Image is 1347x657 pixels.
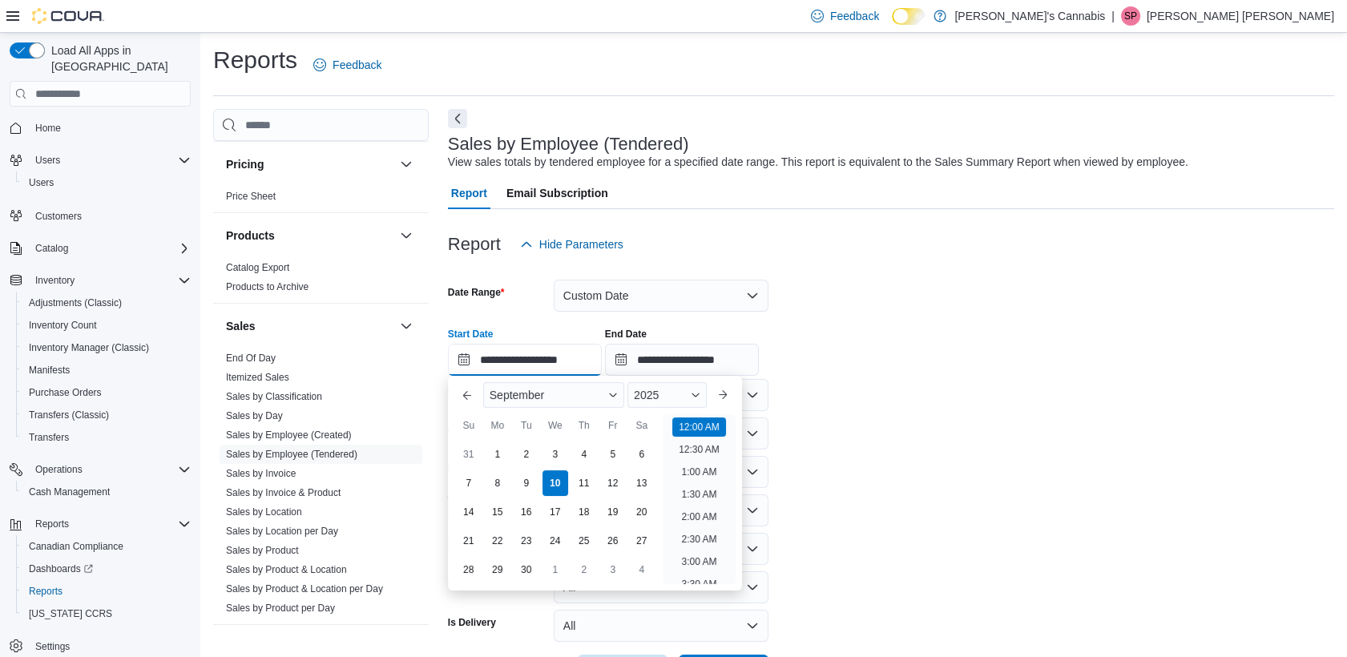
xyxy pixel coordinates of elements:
div: day-1 [485,441,510,467]
button: Open list of options [746,466,759,478]
a: Canadian Compliance [22,537,130,556]
input: Dark Mode [892,8,926,25]
button: Users [29,151,67,170]
span: Home [35,122,61,135]
h3: Pricing [226,156,264,172]
a: Itemized Sales [226,372,289,383]
div: day-22 [485,528,510,554]
div: day-15 [485,499,510,525]
div: day-31 [456,441,482,467]
span: Users [22,173,191,192]
a: Adjustments (Classic) [22,293,128,312]
span: Users [29,151,191,170]
a: Sales by Location per Day [226,526,338,537]
div: day-5 [600,441,626,467]
a: Reports [22,582,69,601]
span: Sales by Classification [226,390,322,403]
div: day-14 [456,499,482,525]
div: day-12 [600,470,626,496]
span: Canadian Compliance [22,537,191,556]
span: Inventory Manager (Classic) [29,341,149,354]
li: 3:00 AM [675,552,723,571]
div: day-11 [571,470,597,496]
span: [US_STATE] CCRS [29,607,112,620]
span: Sales by Employee (Tendered) [226,448,357,461]
span: Settings [29,636,191,656]
a: Users [22,173,60,192]
a: Feedback [307,49,388,81]
span: Inventory [35,274,75,287]
button: Custom Date [554,280,768,312]
label: End Date [605,328,647,341]
a: Catalog Export [226,262,289,273]
a: Settings [29,637,76,656]
span: September [490,389,544,401]
span: Feedback [830,8,879,24]
a: Transfers (Classic) [22,405,115,425]
span: Sales by Location per Day [226,525,338,538]
a: Sales by Invoice [226,468,296,479]
span: Transfers [22,428,191,447]
div: Sa [629,413,655,438]
span: Inventory Manager (Classic) [22,338,191,357]
div: day-25 [571,528,597,554]
p: | [1111,6,1115,26]
h3: Report [448,235,501,254]
div: day-8 [485,470,510,496]
span: Sales by Invoice & Product [226,486,341,499]
span: Products to Archive [226,280,309,293]
button: Next [448,109,467,128]
span: Operations [35,463,83,476]
div: day-27 [629,528,655,554]
input: Press the down key to open a popover containing a calendar. [605,344,759,376]
span: Manifests [22,361,191,380]
span: Sales by Invoice [226,467,296,480]
span: Sales by Product [226,544,299,557]
span: Sales by Product & Location per Day [226,582,383,595]
label: Is Delivery [448,616,496,629]
button: Open list of options [746,504,759,517]
span: Sales by Location [226,506,302,518]
a: Products to Archive [226,281,309,292]
div: day-19 [600,499,626,525]
span: Inventory [29,271,191,290]
span: Adjustments (Classic) [22,293,191,312]
div: day-16 [514,499,539,525]
button: Manifests [16,359,197,381]
div: Tu [514,413,539,438]
a: Home [29,119,67,138]
span: Catalog Export [226,261,289,274]
div: day-28 [456,557,482,582]
div: day-30 [514,557,539,582]
span: Customers [29,205,191,225]
div: Pricing [213,187,429,212]
div: day-1 [542,557,568,582]
span: Inventory Count [29,319,97,332]
button: Catalog [29,239,75,258]
li: 1:30 AM [675,485,723,504]
button: Canadian Compliance [16,535,197,558]
div: Products [213,258,429,303]
button: Purchase Orders [16,381,197,404]
span: Catalog [35,242,68,255]
span: Dashboards [29,562,93,575]
ul: Time [663,414,736,584]
button: Next month [710,382,736,408]
div: Sales [213,349,429,624]
label: Date Range [448,286,505,299]
div: day-4 [629,557,655,582]
a: Sales by Product & Location per Day [226,583,383,595]
span: Reports [29,585,63,598]
button: Operations [3,458,197,481]
div: day-9 [514,470,539,496]
span: Settings [35,640,70,653]
a: Cash Management [22,482,116,502]
div: Th [571,413,597,438]
button: Reports [3,513,197,535]
a: Price Sheet [226,191,276,202]
button: Transfers (Classic) [16,404,197,426]
button: Open list of options [746,389,759,401]
span: Purchase Orders [22,383,191,402]
div: Button. Open the month selector. September is currently selected. [483,382,624,408]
